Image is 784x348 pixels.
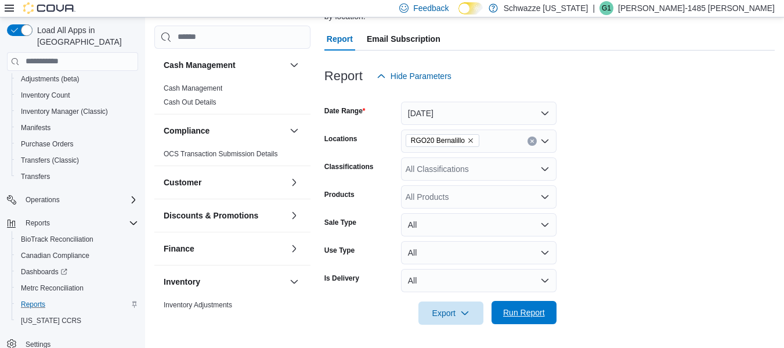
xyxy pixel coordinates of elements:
button: Customer [164,177,285,188]
h3: Discounts & Promotions [164,210,258,221]
a: Cash Out Details [164,98,216,106]
button: Metrc Reconciliation [12,280,143,296]
a: Dashboards [12,264,143,280]
button: Export [418,302,483,325]
button: Open list of options [540,192,550,202]
span: Purchase Orders [16,137,138,151]
button: Reports [2,215,143,231]
a: Inventory Count [16,88,75,102]
label: Products [324,190,355,199]
span: BioTrack Reconciliation [21,235,93,244]
p: | [592,1,595,15]
button: [US_STATE] CCRS [12,313,143,329]
span: Cash Out Details [164,98,216,107]
a: Reports [16,297,50,311]
button: Reports [21,216,55,230]
span: Canadian Compliance [21,251,89,260]
button: Discounts & Promotions [287,209,301,223]
a: Transfers (Classic) [16,153,84,167]
span: Canadian Compliance [16,249,138,263]
span: G1 [602,1,611,15]
span: Inventory Manager (Classic) [21,107,108,116]
span: Purchase Orders [21,139,74,149]
button: Discounts & Promotions [164,210,285,221]
span: Metrc Reconciliation [16,281,138,295]
button: Transfers (Classic) [12,152,143,168]
span: [US_STATE] CCRS [21,316,81,325]
span: OCS Transaction Submission Details [164,149,278,159]
span: Transfers [16,170,138,184]
input: Dark Mode [458,2,483,15]
button: Reports [12,296,143,313]
button: Compliance [164,125,285,137]
span: Dashboards [16,265,138,279]
span: Reports [21,216,138,230]
label: Is Delivery [324,274,359,283]
button: Inventory Manager (Classic) [12,103,143,120]
a: OCS Transaction Submission Details [164,150,278,158]
button: Finance [287,242,301,256]
a: Transfers [16,170,55,184]
span: Transfers (Classic) [16,153,138,167]
a: Adjustments (beta) [16,72,84,86]
button: Clear input [528,137,537,146]
span: Adjustments (beta) [16,72,138,86]
span: Hide Parameters [391,70,451,82]
button: Run Report [492,301,557,324]
button: Open list of options [540,137,550,146]
button: Transfers [12,168,143,185]
h3: Compliance [164,125,209,137]
button: Open list of options [540,164,550,174]
p: Schwazze [US_STATE] [504,1,588,15]
a: Inventory Adjustments [164,301,232,309]
a: [US_STATE] CCRS [16,314,86,328]
a: Purchase Orders [16,137,78,151]
span: Export [425,302,476,325]
span: Reports [26,218,50,228]
button: Cash Management [164,59,285,71]
button: Finance [164,243,285,254]
span: Report [327,27,353,51]
button: [DATE] [401,102,557,125]
button: All [401,241,557,264]
label: Sale Type [324,218,356,227]
span: Cash Management [164,84,222,93]
h3: Cash Management [164,59,236,71]
h3: Report [324,69,363,83]
button: Inventory [164,276,285,288]
button: Canadian Compliance [12,247,143,264]
button: All [401,213,557,236]
span: Washington CCRS [16,314,138,328]
span: Transfers (Classic) [21,156,79,165]
span: Transfers [21,172,50,181]
button: Cash Management [287,58,301,72]
a: Inventory Manager (Classic) [16,105,113,119]
span: Operations [26,195,60,205]
button: All [401,269,557,292]
label: Use Type [324,246,355,255]
div: Compliance [154,147,310,166]
span: Adjustments (beta) [21,74,80,84]
label: Classifications [324,162,374,171]
button: Operations [2,192,143,208]
span: Manifests [16,121,138,135]
button: Customer [287,175,301,189]
div: Gabriel-1485 Montoya [599,1,613,15]
a: BioTrack Reconciliation [16,232,98,246]
img: Cova [23,2,75,14]
label: Date Range [324,106,366,116]
span: Feedback [413,2,449,14]
p: [PERSON_NAME]-1485 [PERSON_NAME] [618,1,775,15]
span: BioTrack Reconciliation [16,232,138,246]
span: Metrc Reconciliation [21,284,84,293]
h3: Finance [164,243,194,254]
span: Inventory Adjustments [164,300,232,310]
span: Operations [21,193,138,207]
span: Dashboards [21,267,67,277]
span: Manifests [21,123,50,132]
button: Hide Parameters [372,64,456,88]
label: Locations [324,134,357,143]
h3: Customer [164,177,201,188]
button: Operations [21,193,64,207]
span: Inventory Manager (Classic) [16,105,138,119]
